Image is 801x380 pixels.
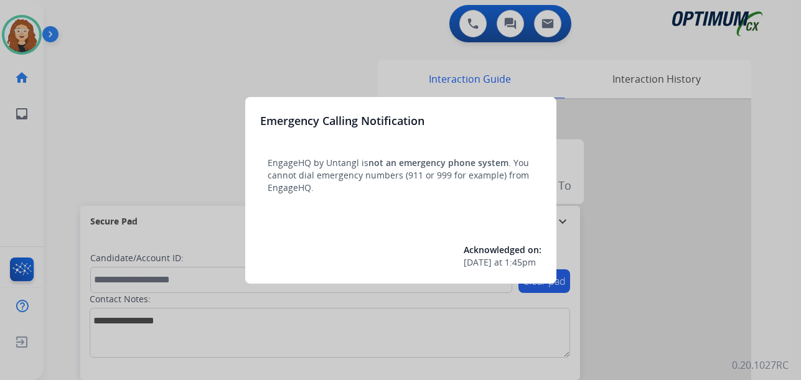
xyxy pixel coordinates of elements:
span: not an emergency phone system [368,157,508,169]
h3: Emergency Calling Notification [260,112,424,129]
span: Acknowledged on: [464,244,541,256]
span: [DATE] [464,256,492,269]
span: 1:45pm [505,256,536,269]
p: EngageHQ by Untangl is . You cannot dial emergency numbers (911 or 999 for example) from EngageHQ. [268,157,534,194]
p: 0.20.1027RC [732,358,789,373]
div: at [464,256,541,269]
